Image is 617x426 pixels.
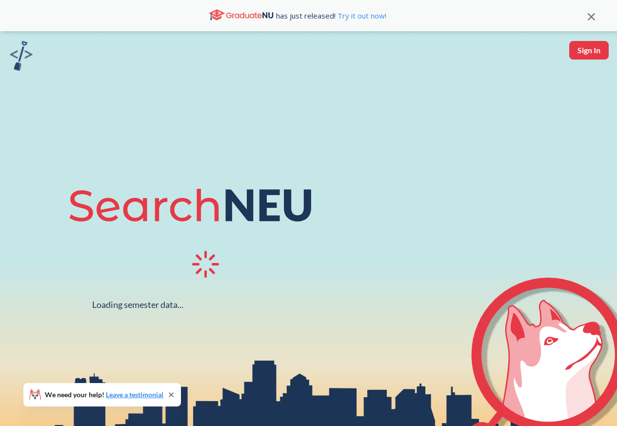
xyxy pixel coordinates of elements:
a: sandbox logo [10,41,33,74]
button: Sign In [569,41,609,60]
img: sandbox logo [10,41,33,71]
div: Loading semester data... [92,299,183,310]
span: has just released! [276,10,386,21]
a: Leave a testimonial [106,390,163,399]
a: Try it out now! [336,11,386,20]
span: We need your help! [45,391,163,398]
